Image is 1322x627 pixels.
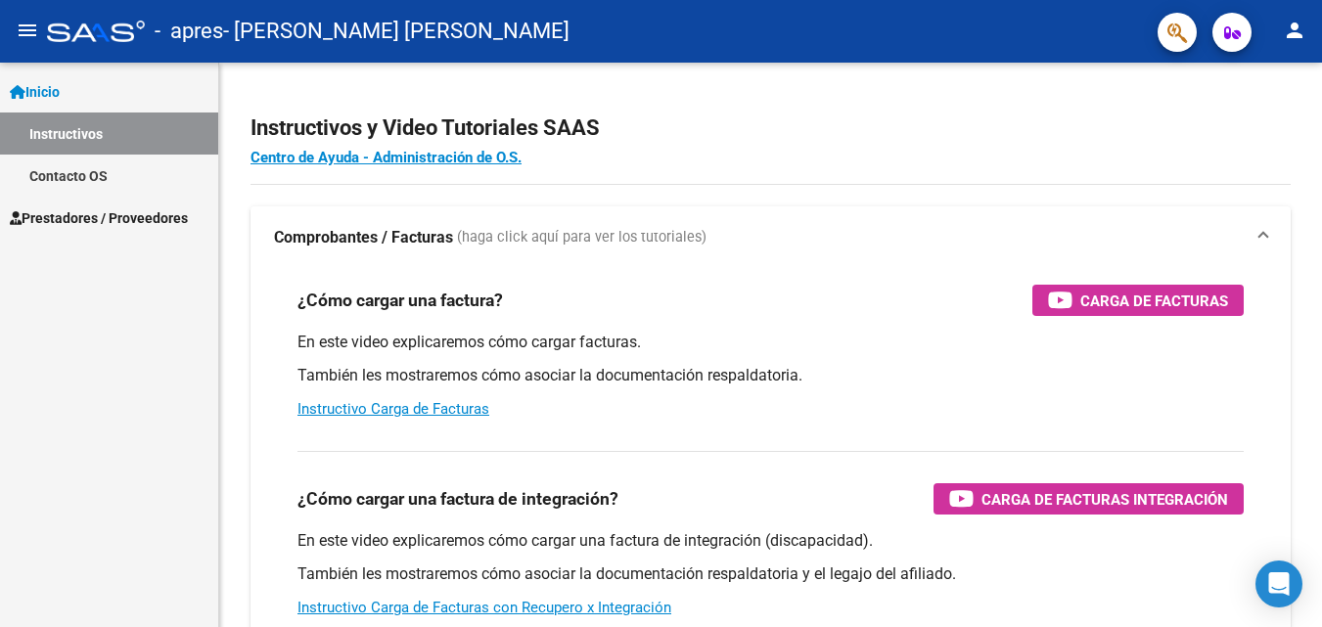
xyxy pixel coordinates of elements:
[1283,19,1306,42] mat-icon: person
[10,207,188,229] span: Prestadores / Proveedores
[274,227,453,248] strong: Comprobantes / Facturas
[10,81,60,103] span: Inicio
[297,365,1244,386] p: También les mostraremos cómo asociar la documentación respaldatoria.
[934,483,1244,515] button: Carga de Facturas Integración
[251,206,1291,269] mat-expansion-panel-header: Comprobantes / Facturas (haga click aquí para ver los tutoriales)
[297,530,1244,552] p: En este video explicaremos cómo cargar una factura de integración (discapacidad).
[457,227,707,248] span: (haga click aquí para ver los tutoriales)
[297,287,503,314] h3: ¿Cómo cargar una factura?
[251,110,1291,147] h2: Instructivos y Video Tutoriales SAAS
[297,563,1244,585] p: También les mostraremos cómo asociar la documentación respaldatoria y el legajo del afiliado.
[1080,289,1228,313] span: Carga de Facturas
[155,10,223,53] span: - apres
[297,485,618,513] h3: ¿Cómo cargar una factura de integración?
[251,149,522,166] a: Centro de Ayuda - Administración de O.S.
[16,19,39,42] mat-icon: menu
[1032,285,1244,316] button: Carga de Facturas
[297,400,489,418] a: Instructivo Carga de Facturas
[297,332,1244,353] p: En este video explicaremos cómo cargar facturas.
[297,599,671,616] a: Instructivo Carga de Facturas con Recupero x Integración
[981,487,1228,512] span: Carga de Facturas Integración
[1255,560,1302,607] div: Open Intercom Messenger
[223,10,570,53] span: - [PERSON_NAME] [PERSON_NAME]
